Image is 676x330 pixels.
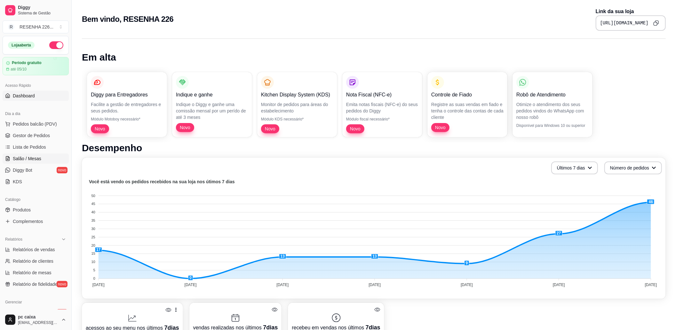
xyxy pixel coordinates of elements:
[3,165,69,175] a: Diggy Botnovo
[516,101,589,120] p: Otimize o atendimento dos seus pedidos vindos do WhatsApp com nosso robô
[3,244,69,255] a: Relatórios de vendas
[3,109,69,119] div: Dia a dia
[342,72,422,137] button: Nota Fiscal (NFC-e)Emita notas fiscais (NFC-e) do seus pedidos do DiggyMódulo fiscal necessário*Novo
[347,126,363,132] span: Novo
[13,269,52,276] span: Relatório de mesas
[91,260,95,264] tspan: 10
[551,161,598,174] button: Últimos 7 dias
[3,130,69,141] a: Gestor de Pedidos
[600,20,648,26] pre: [URL][DOMAIN_NAME]
[431,101,504,120] p: Registre as suas vendas em fiado e tenha o controle das contas de cada cliente
[91,202,95,206] tspan: 45
[91,235,95,239] tspan: 25
[13,167,32,173] span: Diggy Bot
[257,72,337,137] button: Kitchen Display System (KDS)Monitor de pedidos para áreas do estabelecimentoMódulo KDS necessário...
[461,283,473,287] tspan: [DATE]
[176,91,248,99] p: Indique e ganhe
[13,309,40,316] span: Entregadores
[13,132,50,139] span: Gestor de Pedidos
[596,8,666,15] p: Link da sua loja
[18,5,66,11] span: Diggy
[91,194,95,198] tspan: 50
[277,283,289,287] tspan: [DATE]
[91,219,95,222] tspan: 35
[431,91,504,99] p: Controle de Fiado
[13,207,31,213] span: Produtos
[185,283,197,287] tspan: [DATE]
[3,57,69,75] a: Período gratuitoaté 05/10
[3,205,69,215] a: Produtos
[18,320,59,325] span: [EMAIL_ADDRESS][DOMAIN_NAME]
[18,11,66,16] span: Sistema de Gestão
[261,117,333,122] p: Módulo KDS necessário*
[3,268,69,278] a: Relatório de mesas
[3,312,69,327] button: pc caixa[EMAIL_ADDRESS][DOMAIN_NAME]
[92,126,108,132] span: Novo
[262,126,278,132] span: Novo
[261,101,333,114] p: Monitor de pedidos para áreas do estabelecimento
[91,117,163,122] p: Módulo Motoboy necessário*
[49,41,63,49] button: Alterar Status
[261,91,333,99] p: Kitchen Display System (KDS)
[3,80,69,91] div: Acesso Rápido
[513,72,592,137] button: Robô de AtendimentoOtimize o atendimento dos seus pedidos vindos do WhatsApp com nosso robôDispon...
[13,178,22,185] span: KDS
[91,101,163,114] p: Facilite a gestão de entregadores e seus pedidos.
[91,252,95,256] tspan: 15
[13,144,46,150] span: Lista de Pedidos
[93,268,95,272] tspan: 5
[91,210,95,214] tspan: 40
[176,101,248,120] p: Indique o Diggy e ganhe uma comissão mensal por um perído de até 3 meses
[8,42,35,49] div: Loja aberta
[5,237,22,242] span: Relatórios
[82,142,666,154] h1: Desempenho
[3,177,69,187] a: KDS
[346,101,418,114] p: Emita notas fiscais (NFC-e) do seus pedidos do Diggy
[3,153,69,164] a: Salão / Mesas
[3,256,69,266] a: Relatório de clientes
[3,3,69,18] a: DiggySistema de Gestão
[91,243,95,247] tspan: 20
[3,216,69,227] a: Complementos
[11,67,27,72] article: até 05/10
[3,91,69,101] a: Dashboard
[3,194,69,205] div: Catálogo
[651,18,661,28] button: Copy to clipboard
[92,283,105,287] tspan: [DATE]
[604,161,662,174] button: Número de pedidos
[82,52,666,63] h1: Em alta
[13,155,41,162] span: Salão / Mesas
[91,91,163,99] p: Diggy para Entregadores
[13,281,57,287] span: Relatório de fidelidade
[8,24,14,30] span: R
[346,91,418,99] p: Nota Fiscal (NFC-e)
[3,21,69,33] button: Select a team
[3,279,69,289] a: Relatório de fidelidadenovo
[12,61,42,65] article: Período gratuito
[516,91,589,99] p: Robô de Atendimento
[13,218,43,225] span: Complementos
[433,124,448,131] span: Novo
[13,121,57,127] span: Pedidos balcão (PDV)
[13,258,53,264] span: Relatório de clientes
[516,123,589,128] p: Disponível para Windows 10 ou superior
[427,72,507,137] button: Controle de FiadoRegistre as suas vendas em fiado e tenha o controle das contas de cada clienteNovo
[89,179,235,185] text: Você está vendo os pedidos recebidos na sua loja nos útimos 7 dias
[172,72,252,137] button: Indique e ganheIndique o Diggy e ganhe uma comissão mensal por um perído de até 3 mesesNovo
[13,93,35,99] span: Dashboard
[3,119,69,129] button: Pedidos balcão (PDV)
[553,283,565,287] tspan: [DATE]
[93,276,95,280] tspan: 0
[20,24,53,30] div: RESENHA 226 ...
[346,117,418,122] p: Módulo fiscal necessário*
[3,307,69,318] a: Entregadoresnovo
[177,124,193,131] span: Novo
[82,14,173,24] h2: Bem vindo, RESENHA 226
[91,227,95,231] tspan: 30
[13,246,55,253] span: Relatórios de vendas
[18,314,59,320] span: pc caixa
[645,283,657,287] tspan: [DATE]
[369,283,381,287] tspan: [DATE]
[3,142,69,152] a: Lista de Pedidos
[3,297,69,307] div: Gerenciar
